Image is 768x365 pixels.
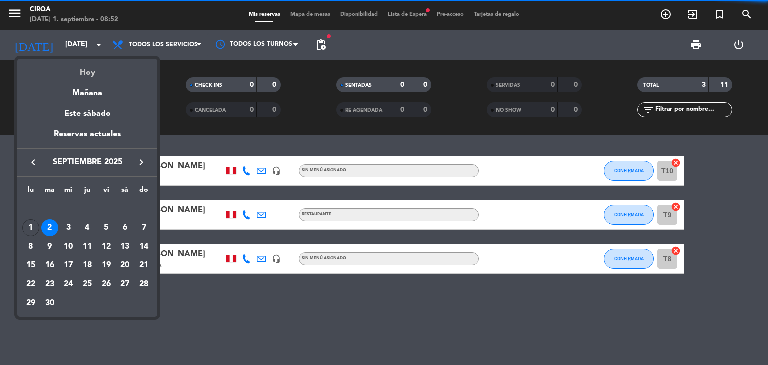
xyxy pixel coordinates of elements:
span: septiembre 2025 [42,156,132,169]
td: 6 de septiembre de 2025 [116,218,135,237]
div: 16 [41,257,58,274]
td: 28 de septiembre de 2025 [134,275,153,294]
td: 18 de septiembre de 2025 [78,256,97,275]
td: 1 de septiembre de 2025 [21,218,40,237]
div: 19 [98,257,115,274]
div: 13 [116,238,133,255]
i: keyboard_arrow_left [27,156,39,168]
div: 22 [22,276,39,293]
td: 29 de septiembre de 2025 [21,294,40,313]
th: jueves [78,184,97,200]
div: 29 [22,295,39,312]
td: 8 de septiembre de 2025 [21,237,40,256]
th: viernes [97,184,116,200]
div: 8 [22,238,39,255]
td: 16 de septiembre de 2025 [40,256,59,275]
td: 13 de septiembre de 2025 [116,237,135,256]
th: martes [40,184,59,200]
div: 5 [98,219,115,236]
td: 14 de septiembre de 2025 [134,237,153,256]
div: 12 [98,238,115,255]
i: keyboard_arrow_right [135,156,147,168]
button: keyboard_arrow_left [24,156,42,169]
div: 9 [41,238,58,255]
td: 5 de septiembre de 2025 [97,218,116,237]
td: SEP. [21,199,153,218]
div: Hoy [17,59,157,79]
div: 10 [60,238,77,255]
div: 1 [22,219,39,236]
td: 4 de septiembre de 2025 [78,218,97,237]
div: 7 [135,219,152,236]
div: 30 [41,295,58,312]
div: 18 [79,257,96,274]
div: 11 [79,238,96,255]
td: 2 de septiembre de 2025 [40,218,59,237]
td: 9 de septiembre de 2025 [40,237,59,256]
div: Mañana [17,79,157,100]
div: 23 [41,276,58,293]
div: 2 [41,219,58,236]
td: 11 de septiembre de 2025 [78,237,97,256]
div: 4 [79,219,96,236]
td: 24 de septiembre de 2025 [59,275,78,294]
div: 20 [116,257,133,274]
div: 24 [60,276,77,293]
td: 26 de septiembre de 2025 [97,275,116,294]
th: sábado [116,184,135,200]
td: 10 de septiembre de 2025 [59,237,78,256]
td: 30 de septiembre de 2025 [40,294,59,313]
td: 25 de septiembre de 2025 [78,275,97,294]
div: Este sábado [17,100,157,128]
td: 12 de septiembre de 2025 [97,237,116,256]
td: 15 de septiembre de 2025 [21,256,40,275]
div: 28 [135,276,152,293]
td: 7 de septiembre de 2025 [134,218,153,237]
td: 20 de septiembre de 2025 [116,256,135,275]
div: 14 [135,238,152,255]
td: 27 de septiembre de 2025 [116,275,135,294]
div: 25 [79,276,96,293]
td: 3 de septiembre de 2025 [59,218,78,237]
div: 17 [60,257,77,274]
div: 26 [98,276,115,293]
div: 27 [116,276,133,293]
th: domingo [134,184,153,200]
div: 15 [22,257,39,274]
div: 3 [60,219,77,236]
td: 23 de septiembre de 2025 [40,275,59,294]
button: keyboard_arrow_right [132,156,150,169]
th: miércoles [59,184,78,200]
td: 19 de septiembre de 2025 [97,256,116,275]
td: 17 de septiembre de 2025 [59,256,78,275]
th: lunes [21,184,40,200]
div: 6 [116,219,133,236]
div: Reservas actuales [17,128,157,148]
div: 21 [135,257,152,274]
td: 22 de septiembre de 2025 [21,275,40,294]
td: 21 de septiembre de 2025 [134,256,153,275]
